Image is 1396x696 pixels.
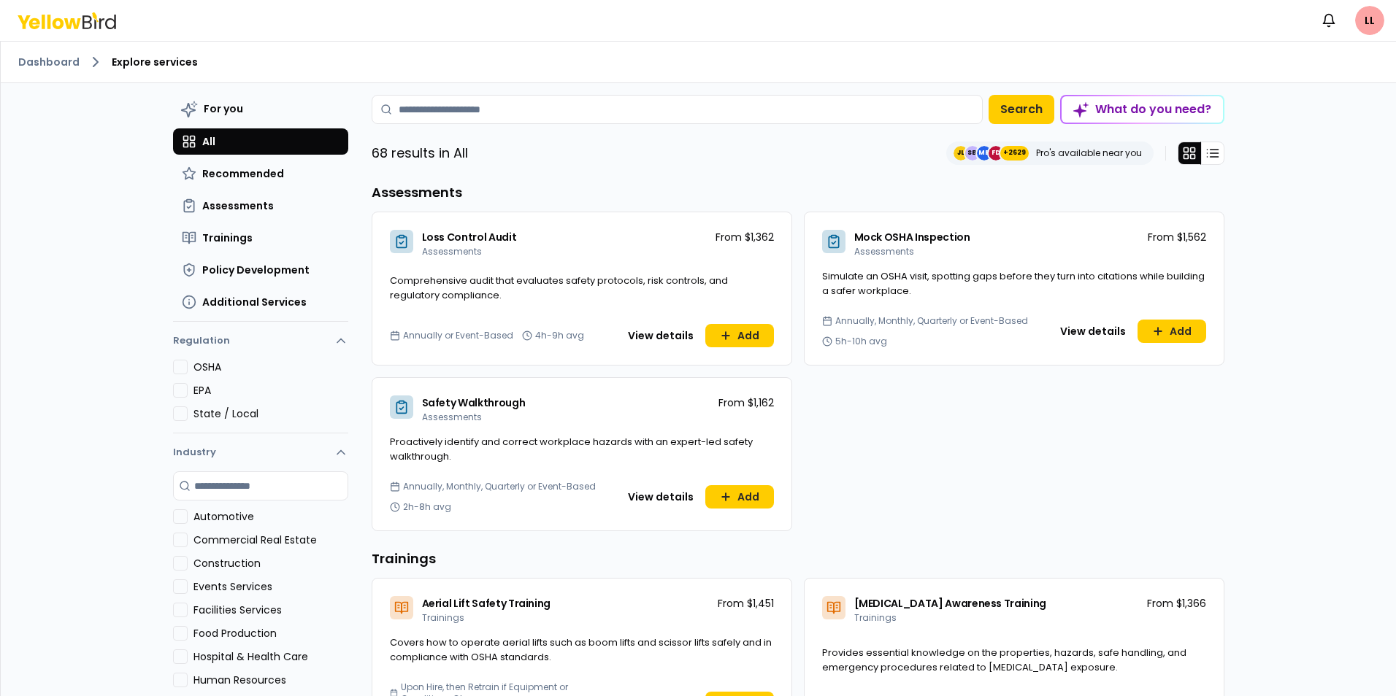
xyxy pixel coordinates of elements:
span: Assessments [854,245,914,258]
span: Simulate an OSHA visit, spotting gaps before they turn into citations while building a safer work... [822,269,1205,298]
span: [MEDICAL_DATA] Awareness Training [854,596,1046,611]
span: Trainings [422,611,464,624]
span: FD [989,146,1003,161]
p: From $1,451 [718,596,774,611]
button: Policy Development [173,257,348,283]
p: From $1,162 [718,395,774,410]
span: Mock OSHA Inspection [854,230,970,244]
span: Aerial Lift Safety Training [422,596,551,611]
p: 68 results in All [372,143,468,163]
label: Hospital & Health Care [193,649,348,664]
button: View details [619,485,702,509]
button: What do you need? [1060,95,1224,124]
span: Annually or Event-Based [403,330,513,341]
span: Comprehensive audit that evaluates safety protocols, risk controls, and regulatory compliance. [390,274,728,302]
nav: breadcrumb [18,53,1378,71]
span: JL [954,146,968,161]
span: Loss Control Audit [422,230,517,244]
span: All [202,134,215,149]
label: Food Production [193,626,348,641]
span: Annually, Monthly, Quarterly or Event-Based [403,481,596,492]
span: Assessments [422,411,482,423]
label: Commercial Real Estate [193,533,348,547]
label: Facilities Services [193,603,348,617]
button: Recommended [173,161,348,187]
button: Industry [173,433,348,471]
button: View details [619,324,702,347]
button: Add [705,485,774,509]
span: For you [204,101,243,116]
span: 2h-8h avg [403,501,451,513]
label: Construction [193,556,348,571]
span: Assessments [202,198,274,213]
label: Automotive [193,509,348,524]
span: LL [1355,6,1384,35]
span: Explore services [112,55,198,69]
span: SB [965,146,980,161]
div: What do you need? [1062,96,1223,123]
span: 5h-10h avg [835,336,887,347]
span: Additional Services [202,295,307,309]
span: Provides essential knowledge on the properties, hazards, safe handling, and emergency procedures ... [822,646,1186,674]
p: Pro's available near you [1036,147,1142,159]
a: Dashboard [18,55,80,69]
button: Additional Services [173,289,348,315]
label: Human Resources [193,673,348,687]
span: Policy Development [202,263,310,277]
span: Covers how to operate aerial lifts such as boom lifts and scissor lifts safely and in compliance ... [390,635,772,664]
p: From $1,562 [1148,230,1206,244]
span: Trainings [202,231,253,245]
h3: Trainings [372,549,1224,569]
label: EPA [193,383,348,398]
span: 4h-9h avg [535,330,584,341]
button: Trainings [173,225,348,251]
span: MB [977,146,992,161]
p: From $1,362 [716,230,774,244]
span: Recommended [202,166,284,181]
span: Assessments [422,245,482,258]
button: Regulation [173,328,348,360]
button: View details [1051,320,1135,343]
p: From $1,366 [1147,596,1206,611]
span: Annually, Monthly, Quarterly or Event-Based [835,315,1028,327]
button: All [173,128,348,155]
h3: Assessments [372,182,1224,203]
div: Regulation [173,360,348,433]
button: Search [989,95,1054,124]
label: Events Services [193,579,348,594]
span: Proactively identify and correct workplace hazards with an expert-led safety walkthrough. [390,435,753,463]
span: +2629 [1003,146,1026,161]
button: Add [1138,320,1206,343]
span: Safety Walkthrough [422,395,526,410]
span: Trainings [854,611,897,624]
label: State / Local [193,406,348,421]
button: Add [705,324,774,347]
label: OSHA [193,360,348,374]
button: For you [173,95,348,123]
button: Assessments [173,193,348,219]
